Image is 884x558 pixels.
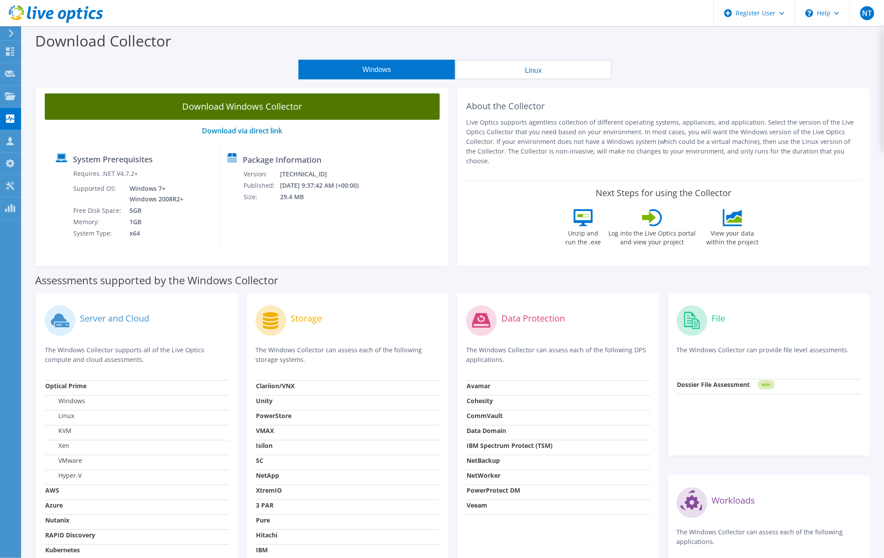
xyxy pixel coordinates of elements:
label: Next Steps for using the Collector [596,188,732,198]
label: Assessments supported by the Windows Collector [35,276,278,285]
label: File [712,314,726,323]
strong: VMAX [256,426,274,435]
label: Download Collector [35,31,171,51]
label: Unzip and run the .exe [563,226,604,247]
strong: CommVault [467,411,503,420]
strong: Avamar [467,382,490,390]
td: 5GB [123,205,185,216]
span: NT [860,6,874,20]
td: 1GB [123,216,185,228]
td: [TECHNICAL_ID] [280,168,370,180]
strong: NetWorker [467,471,500,479]
label: Requires .NET V4.7.2+ [73,169,138,178]
label: Server and Cloud [80,314,149,323]
strong: Pure [256,516,270,524]
label: Hyper-V [45,471,82,480]
label: System Prerequisites [73,155,153,164]
h2: About the Collector [466,101,861,111]
strong: NetBackup [467,456,500,465]
label: Storage [291,314,322,323]
p: The Windows Collector can provide file level assessments. [677,345,861,363]
strong: 3 PAR [256,501,273,509]
strong: RAPID Discovery [45,531,95,539]
strong: Clariion/VNX [256,382,295,390]
strong: PowerProtect DM [467,486,520,494]
td: Windows 7+ Windows 2008R2+ [123,183,185,205]
strong: IBM [256,546,268,554]
button: Linux [455,60,612,79]
strong: SC [256,456,263,465]
strong: Optical Prime [45,382,86,390]
strong: XtremIO [256,486,282,494]
label: Package Information [243,155,321,164]
strong: PowerStore [256,411,291,420]
label: Xen [45,441,69,450]
strong: Dossier File Assessment [677,380,750,389]
button: Windows [298,60,455,79]
label: Workloads [712,496,755,505]
td: 29.4 MB [280,191,370,203]
label: Data Protection [501,314,565,323]
label: Windows [45,397,85,405]
label: KVM [45,426,72,435]
strong: Data Domain [467,426,506,435]
label: Linux [45,411,74,420]
label: Log into the Live Optics portal and view your project [608,226,697,247]
td: System Type: [73,228,123,239]
td: Published: [243,180,280,191]
strong: Isilon [256,441,273,450]
strong: NetApp [256,471,279,479]
label: View your data within the project [701,226,764,247]
strong: Veeam [467,501,487,509]
strong: AWS [45,486,59,494]
td: Free Disk Space: [73,205,123,216]
svg: \n [805,9,813,17]
strong: Unity [256,397,273,405]
td: Size: [243,191,280,203]
a: Download Windows Collector [45,93,440,120]
strong: Azure [45,501,63,509]
strong: Kubernetes [45,546,80,554]
td: Supported OS: [73,183,123,205]
p: The Windows Collector can assess each of the following DPS applications. [466,345,650,365]
td: Version: [243,168,280,180]
strong: Hitachi [256,531,277,539]
td: [DATE] 9:37:42 AM (+00:00) [280,180,370,191]
p: Live Optics supports agentless collection of different operating systems, appliances, and applica... [466,118,861,166]
strong: Nutanix [45,516,69,524]
p: The Windows Collector can assess each of the following storage systems. [255,345,440,365]
tspan: NEW! [762,383,771,387]
a: Download via direct link [202,126,283,136]
strong: Cohesity [467,397,493,405]
p: The Windows Collector supports all of the Live Optics compute and cloud assessments. [45,345,229,365]
label: VMware [45,456,82,465]
td: Memory: [73,216,123,228]
strong: IBM Spectrum Protect (TSM) [467,441,553,450]
td: x64 [123,228,185,239]
p: The Windows Collector can assess each of the following applications. [677,527,861,547]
